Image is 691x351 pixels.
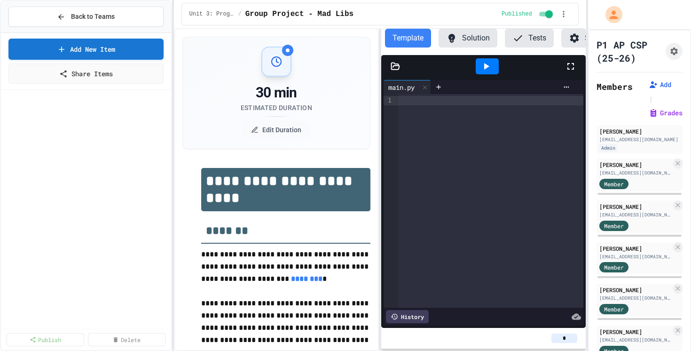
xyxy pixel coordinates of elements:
button: Template [385,29,431,48]
button: Edit Duration [242,120,311,139]
a: Publish [7,333,84,346]
div: [EMAIL_ADDRESS][DOMAIN_NAME] [599,253,671,260]
button: Assignment Settings [666,43,683,60]
div: 1 [384,96,393,105]
h1: P1 AP CSP (25-26) [597,38,662,64]
div: My Account [596,4,625,25]
span: Group Project - Mad Libs [245,8,353,20]
span: Member [604,263,624,271]
div: [EMAIL_ADDRESS][DOMAIN_NAME] [599,336,671,343]
div: main.py [384,82,419,92]
span: Member [604,305,624,313]
span: Member [604,222,624,230]
div: [PERSON_NAME] [599,202,671,211]
button: Settings [561,29,620,48]
span: Back to Teams [71,12,115,22]
div: [PERSON_NAME] [599,286,671,294]
div: [EMAIL_ADDRESS][DOMAIN_NAME] [599,211,671,218]
button: Back to Teams [8,7,164,27]
div: [PERSON_NAME] [599,127,680,136]
div: [EMAIL_ADDRESS][DOMAIN_NAME] [599,169,671,176]
div: History [386,310,429,323]
div: Content is published and visible to students [502,8,555,20]
button: Add [649,80,671,89]
span: Published [502,10,532,18]
div: [PERSON_NAME] [599,244,671,253]
span: / [238,10,242,18]
div: Admin [599,144,617,152]
div: [PERSON_NAME] [599,327,671,336]
button: Tests [505,29,554,48]
div: 30 min [241,84,312,101]
button: Solution [439,29,497,48]
h2: Members [597,80,633,93]
a: Add New Item [8,39,164,60]
div: [PERSON_NAME] [599,160,671,169]
span: Unit 3: Programming in Python [189,10,235,18]
div: [EMAIL_ADDRESS][DOMAIN_NAME] [599,136,680,143]
span: | [649,93,653,104]
div: Estimated Duration [241,103,312,112]
button: Grades [649,108,683,118]
a: Share Items [8,64,164,84]
span: Member [604,180,624,188]
div: main.py [384,80,431,94]
div: [EMAIL_ADDRESS][DOMAIN_NAME] [599,295,671,302]
a: Delete [88,333,165,346]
